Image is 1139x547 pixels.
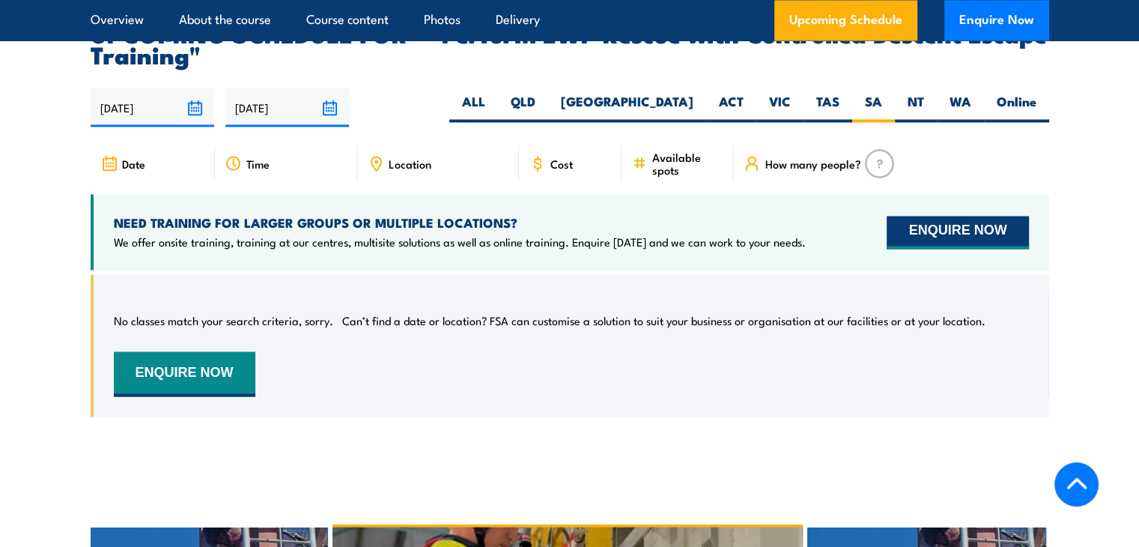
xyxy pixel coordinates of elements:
[756,93,804,122] label: VIC
[937,93,984,122] label: WA
[548,93,706,122] label: [GEOGRAPHIC_DATA]
[804,93,852,122] label: TAS
[91,22,1049,64] h2: UPCOMING SCHEDULE FOR - "Perform EWP Rescue with Controlled Descent Escape Training"
[498,93,548,122] label: QLD
[342,313,985,328] p: Can’t find a date or location? FSA can customise a solution to suit your business or organisation...
[225,88,349,127] input: To date
[122,157,145,170] span: Date
[706,93,756,122] label: ACT
[389,157,431,170] span: Location
[852,93,895,122] label: SA
[984,93,1049,122] label: Online
[887,216,1028,249] button: ENQUIRE NOW
[246,157,270,170] span: Time
[91,88,214,127] input: From date
[651,151,723,176] span: Available spots
[114,313,333,328] p: No classes match your search criteria, sorry.
[895,93,937,122] label: NT
[114,214,806,231] h4: NEED TRAINING FOR LARGER GROUPS OR MULTIPLE LOCATIONS?
[449,93,498,122] label: ALL
[765,157,860,170] span: How many people?
[550,157,573,170] span: Cost
[114,235,806,250] p: We offer onsite training, training at our centres, multisite solutions as well as online training...
[114,351,255,396] button: ENQUIRE NOW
